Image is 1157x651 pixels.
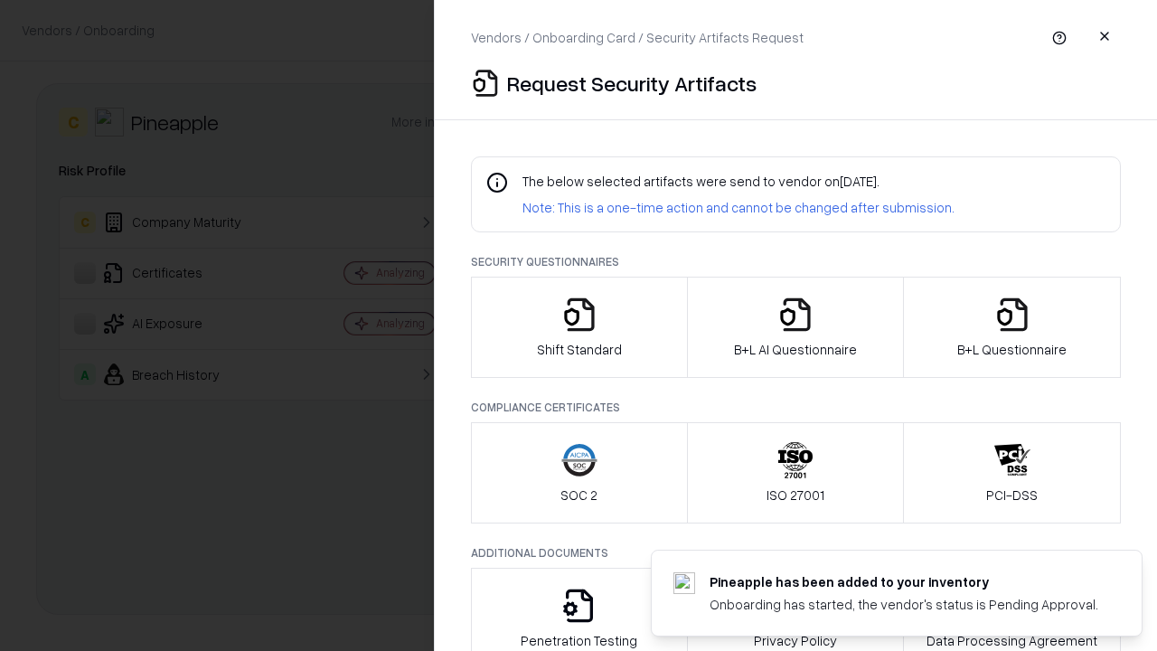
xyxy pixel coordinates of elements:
div: Onboarding has started, the vendor's status is Pending Approval. [710,595,1098,614]
p: Security Questionnaires [471,254,1121,269]
p: The below selected artifacts were send to vendor on [DATE] . [522,172,955,191]
div: Pineapple has been added to your inventory [710,572,1098,591]
p: Additional Documents [471,545,1121,561]
p: B+L AI Questionnaire [734,340,857,359]
p: Data Processing Agreement [927,631,1097,650]
p: Request Security Artifacts [507,69,757,98]
p: Shift Standard [537,340,622,359]
p: Compliance Certificates [471,400,1121,415]
button: Shift Standard [471,277,688,378]
p: PCI-DSS [986,486,1038,505]
p: Vendors / Onboarding Card / Security Artifacts Request [471,28,804,47]
button: ISO 27001 [687,422,905,524]
p: SOC 2 [560,486,597,505]
button: SOC 2 [471,422,688,524]
p: Penetration Testing [521,631,637,650]
button: PCI-DSS [903,422,1121,524]
p: ISO 27001 [767,486,824,505]
button: B+L AI Questionnaire [687,277,905,378]
p: Privacy Policy [754,631,837,650]
img: pineappleenergy.com [673,572,695,594]
p: B+L Questionnaire [957,340,1067,359]
p: Note: This is a one-time action and cannot be changed after submission. [522,198,955,217]
button: B+L Questionnaire [903,277,1121,378]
